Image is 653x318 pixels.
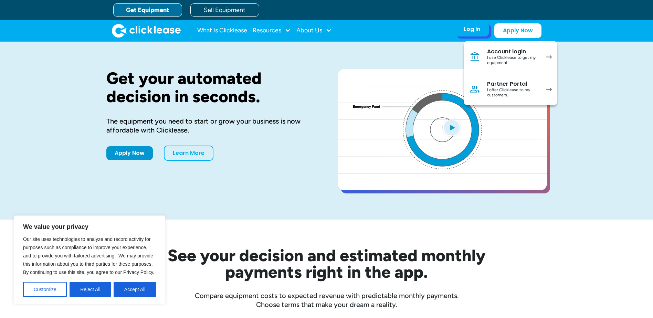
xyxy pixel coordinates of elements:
[14,215,165,304] div: We value your privacy
[338,69,547,190] a: open lightbox
[546,55,552,59] img: arrow
[494,23,541,38] a: Apply Now
[164,146,213,161] a: Learn More
[23,223,156,231] p: We value your privacy
[23,282,67,297] button: Customize
[464,26,480,33] div: Log In
[112,24,181,38] img: Clicklease logo
[487,55,539,66] div: I use Clicklease to get my equipment
[464,41,557,73] a: Account loginI use Clicklease to get my equipment
[106,291,547,309] div: Compare equipment costs to expected revenue with predictable monthly payments. Choose terms that ...
[112,24,181,38] a: home
[106,69,316,106] h1: Get your automated decision in seconds.
[469,51,480,62] img: Bank icon
[487,48,539,55] div: Account login
[134,247,519,280] h2: See your decision and estimated monthly payments right in the app.
[190,3,259,17] a: Sell Equipment
[487,87,539,98] div: I offer Clicklease to my customers.
[106,117,316,135] div: The equipment you need to start or grow your business is now affordable with Clicklease.
[114,282,156,297] button: Accept All
[253,24,291,38] div: Resources
[464,41,557,105] nav: Log In
[70,282,111,297] button: Reject All
[487,81,539,87] div: Partner Portal
[546,87,552,91] img: arrow
[106,146,153,160] a: Apply Now
[23,236,154,275] span: Our site uses technologies to analyze and record activity for purposes such as compliance to impr...
[296,24,332,38] div: About Us
[469,84,480,95] img: Person icon
[464,73,557,105] a: Partner PortalI offer Clicklease to my customers.
[113,3,182,17] a: Get Equipment
[197,24,247,38] a: What Is Clicklease
[442,118,461,137] img: Blue play button logo on a light blue circular background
